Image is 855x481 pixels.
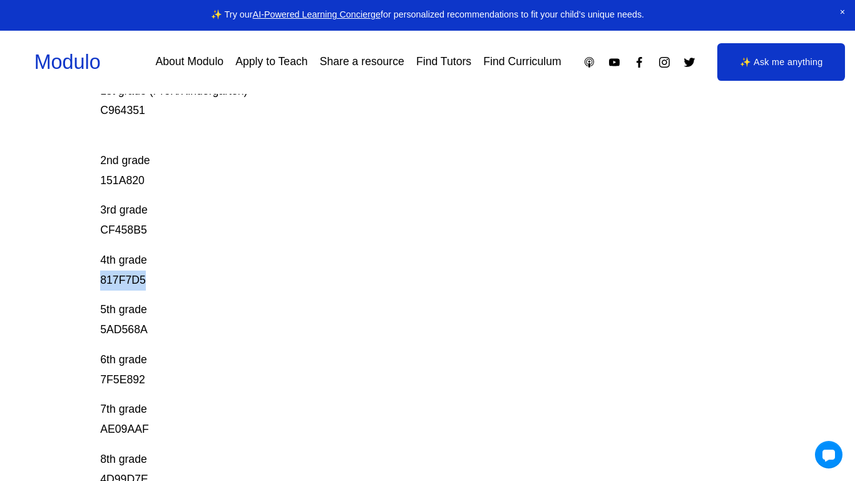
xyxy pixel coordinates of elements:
a: Share a resource [320,51,404,73]
p: 4th grade 817F7D5 [100,251,689,291]
a: Facebook [633,56,646,69]
p: 2nd grade 151A820 [100,131,689,190]
a: Find Curriculum [483,51,561,73]
a: Apple Podcasts [583,56,596,69]
p: 7th grade AE09AAF [100,400,689,440]
a: Modulo [34,51,101,73]
p: 3rd grade CF458B5 [100,200,689,240]
a: About Modulo [155,51,223,73]
a: Apply to Teach [235,51,307,73]
a: Twitter [683,56,696,69]
a: Find Tutors [416,51,471,73]
a: AI-Powered Learning Concierge [253,9,381,19]
p: 6th grade 7F5E892 [100,350,689,390]
a: Instagram [658,56,671,69]
a: ✨ Ask me anything [717,43,845,81]
a: YouTube [608,56,621,69]
p: 5th grade 5AD568A [100,300,689,340]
